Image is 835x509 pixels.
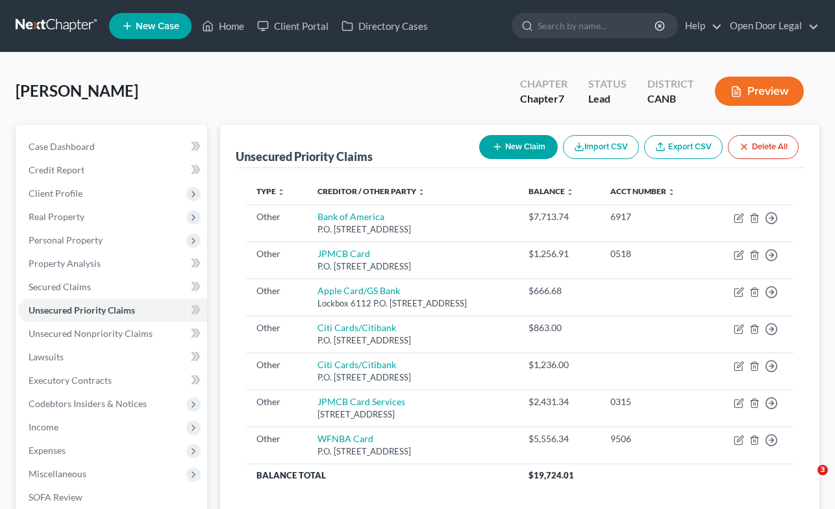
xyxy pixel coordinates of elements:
div: Lockbox 6112 P.O. [STREET_ADDRESS] [318,297,508,310]
i: unfold_more [566,188,574,196]
th: Balance Total [246,464,518,487]
a: Apple Card/GS Bank [318,285,400,296]
div: Chapter [520,77,567,92]
span: Real Property [29,211,84,222]
div: 6917 [610,210,696,223]
div: Other [256,284,297,297]
div: $7,713.74 [529,210,590,223]
a: Balance unfold_more [529,186,574,196]
span: Miscellaneous [29,468,86,479]
a: Lawsuits [18,345,207,369]
button: Import CSV [563,135,639,159]
div: Unsecured Priority Claims [236,149,373,164]
span: Executory Contracts [29,375,112,386]
span: Secured Claims [29,281,91,292]
a: Executory Contracts [18,369,207,392]
div: [STREET_ADDRESS] [318,408,508,421]
iframe: Intercom live chat [791,465,822,496]
a: Citi Cards/Citibank [318,322,396,333]
div: $1,236.00 [529,358,590,371]
div: CANB [647,92,694,106]
a: Citi Cards/Citibank [318,359,396,370]
a: JPMCB Card [318,248,370,259]
a: Open Door Legal [723,14,819,38]
a: Export CSV [644,135,723,159]
span: Income [29,421,58,432]
span: New Case [136,21,179,31]
i: unfold_more [667,188,675,196]
div: District [647,77,694,92]
div: Chapter [520,92,567,106]
span: $19,724.01 [529,470,574,480]
span: 7 [558,92,564,105]
a: Home [195,14,251,38]
div: Other [256,395,297,408]
div: Status [588,77,627,92]
button: Delete All [728,135,799,159]
a: Help [679,14,722,38]
a: Credit Report [18,158,207,182]
span: Case Dashboard [29,141,95,152]
span: SOFA Review [29,491,82,503]
div: Other [256,210,297,223]
a: Client Portal [251,14,335,38]
a: SOFA Review [18,486,207,509]
button: Preview [715,77,804,106]
a: Unsecured Priority Claims [18,299,207,322]
div: Lead [588,92,627,106]
a: JPMCB Card Services [318,396,405,407]
span: Lawsuits [29,351,64,362]
span: Property Analysis [29,258,101,269]
div: $863.00 [529,321,590,334]
span: Credit Report [29,164,84,175]
div: P.O. [STREET_ADDRESS] [318,223,508,236]
a: WFNBA Card [318,433,373,444]
input: Search by name... [538,14,656,38]
div: P.O. [STREET_ADDRESS] [318,334,508,347]
div: $1,256.91 [529,247,590,260]
a: Secured Claims [18,275,207,299]
a: Case Dashboard [18,135,207,158]
div: 0518 [610,247,696,260]
span: Client Profile [29,188,82,199]
div: Other [256,247,297,260]
a: Acct Number unfold_more [610,186,675,196]
a: Directory Cases [335,14,434,38]
span: Personal Property [29,234,103,245]
a: Unsecured Nonpriority Claims [18,322,207,345]
span: Unsecured Nonpriority Claims [29,328,153,339]
div: Other [256,321,297,334]
span: Expenses [29,445,66,456]
span: 3 [817,465,828,475]
a: Type unfold_more [256,186,285,196]
span: [PERSON_NAME] [16,81,138,100]
a: Bank of America [318,211,384,222]
div: $666.68 [529,284,590,297]
span: Codebtors Insiders & Notices [29,398,147,409]
div: 0315 [610,395,696,408]
div: 9506 [610,432,696,445]
button: New Claim [479,135,558,159]
a: Property Analysis [18,252,207,275]
span: Unsecured Priority Claims [29,304,135,316]
div: Other [256,432,297,445]
div: P.O. [STREET_ADDRESS] [318,445,508,458]
i: unfold_more [277,188,285,196]
i: unfold_more [417,188,425,196]
a: Creditor / Other Party unfold_more [318,186,425,196]
div: Other [256,358,297,371]
div: $2,431.34 [529,395,590,408]
div: P.O. [STREET_ADDRESS] [318,371,508,384]
div: P.O. [STREET_ADDRESS] [318,260,508,273]
div: $5,556.34 [529,432,590,445]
